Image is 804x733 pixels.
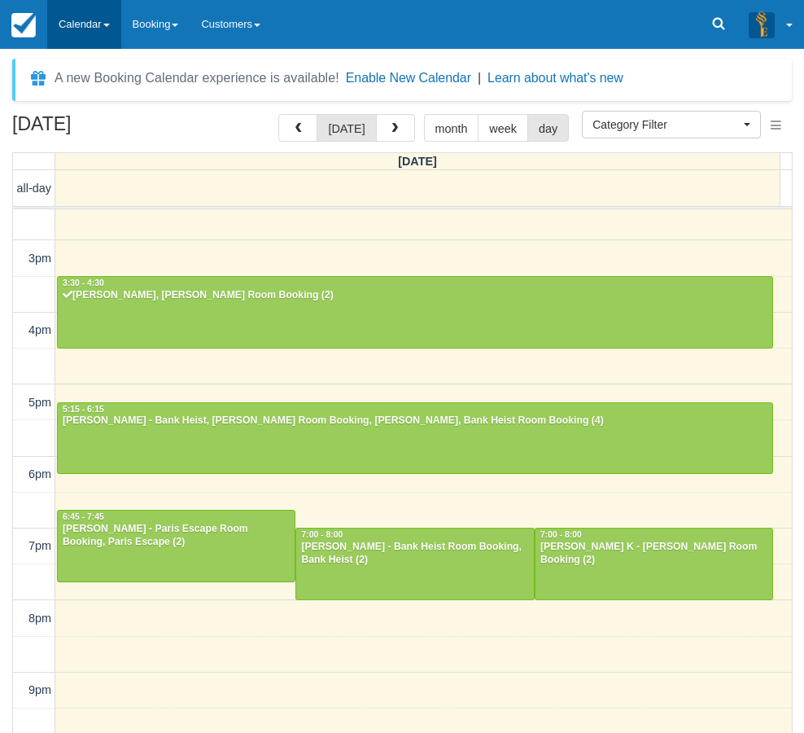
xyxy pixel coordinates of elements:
span: Category Filter [592,116,740,133]
button: month [424,114,479,142]
a: 7:00 - 8:00[PERSON_NAME] - Bank Heist Room Booking, Bank Heist (2) [295,528,534,599]
img: A3 [749,11,775,37]
span: 7:00 - 8:00 [540,530,582,539]
a: 7:00 - 8:00[PERSON_NAME] K - [PERSON_NAME] Room Booking (2) [535,528,773,599]
span: 3pm [28,252,51,265]
div: [PERSON_NAME] - Bank Heist, [PERSON_NAME] Room Booking, [PERSON_NAME], Bank Heist Room Booking (4) [62,415,768,428]
div: [PERSON_NAME], [PERSON_NAME] Room Booking (2) [62,289,768,302]
button: Enable New Calendar [346,70,471,86]
span: [DATE] [398,155,437,168]
a: Learn about what's new [487,71,623,85]
span: 7pm [28,539,51,552]
span: 6:45 - 7:45 [63,512,104,521]
button: week [478,114,528,142]
div: A new Booking Calendar experience is available! [55,68,339,88]
h2: [DATE] [12,114,218,144]
span: 6pm [28,467,51,481]
img: checkfront-main-nav-mini-logo.png [11,13,36,37]
button: day [527,114,569,142]
span: 4pm [28,323,51,336]
span: 3:30 - 4:30 [63,279,104,287]
a: 6:45 - 7:45[PERSON_NAME] - Paris Escape Room Booking, Paris Escape (2) [57,510,295,582]
span: 5:15 - 6:15 [63,405,104,414]
span: 7:00 - 8:00 [301,530,343,539]
div: [PERSON_NAME] - Paris Escape Room Booking, Paris Escape (2) [62,523,291,549]
span: all-day [17,182,51,195]
a: 5:15 - 6:15[PERSON_NAME] - Bank Heist, [PERSON_NAME] Room Booking, [PERSON_NAME], Bank Heist Room... [57,402,773,474]
a: 3:30 - 4:30[PERSON_NAME], [PERSON_NAME] Room Booking (2) [57,276,773,348]
span: 8pm [28,612,51,625]
span: 5pm [28,396,51,409]
span: | [478,71,481,85]
div: [PERSON_NAME] - Bank Heist Room Booking, Bank Heist (2) [300,541,529,567]
button: [DATE] [317,114,376,142]
div: [PERSON_NAME] K - [PERSON_NAME] Room Booking (2) [540,541,768,567]
button: Category Filter [582,111,761,138]
span: 9pm [28,683,51,696]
